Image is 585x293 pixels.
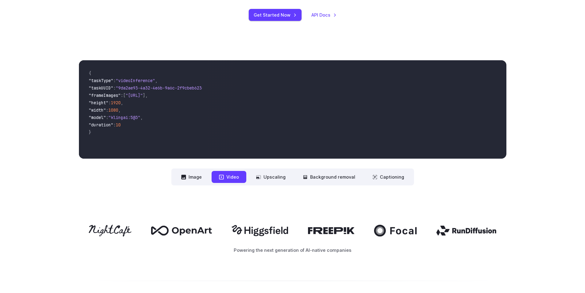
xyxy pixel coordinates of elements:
span: : [113,122,116,128]
span: 10 [116,122,121,128]
a: API Docs [311,11,337,18]
button: Background removal [295,171,363,183]
span: , [121,100,123,105]
span: , [145,93,148,98]
span: : [108,100,111,105]
span: "height" [89,100,108,105]
span: } [89,129,91,135]
span: "taskType" [89,78,113,83]
p: Powering the next generation of AI-native companies [79,247,506,254]
button: Video [212,171,246,183]
span: 1920 [111,100,121,105]
span: 1080 [108,107,118,113]
span: "taskUUID" [89,85,113,91]
span: , [140,115,143,120]
span: "[URL]" [126,93,143,98]
span: : [113,78,116,83]
span: "width" [89,107,106,113]
span: , [118,107,121,113]
span: , [155,78,158,83]
span: : [106,107,108,113]
button: Upscaling [249,171,293,183]
span: "frameImages" [89,93,121,98]
span: "model" [89,115,106,120]
span: [ [123,93,126,98]
span: ] [143,93,145,98]
span: : [113,85,116,91]
span: "videoInference" [116,78,155,83]
span: "klingai:5@3" [108,115,140,120]
a: Get Started Now [249,9,302,21]
span: "duration" [89,122,113,128]
button: Image [174,171,209,183]
span: : [121,93,123,98]
button: Captioning [365,171,411,183]
span: { [89,70,91,76]
span: "9da2ae93-4a32-4e6b-9a6c-2f9cbeb62301" [116,85,209,91]
span: : [106,115,108,120]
